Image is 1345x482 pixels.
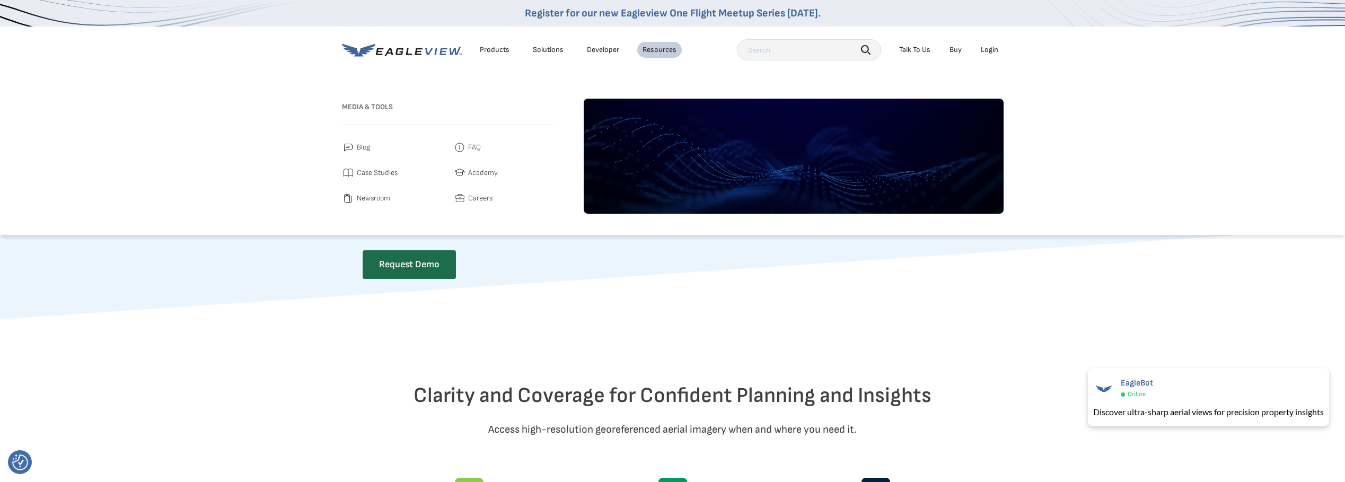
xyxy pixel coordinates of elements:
[342,192,355,205] img: newsroom.svg
[363,250,456,279] a: Request Demo
[363,421,983,438] p: Access high-resolution georeferenced aerial imagery when and where you need it.
[1128,390,1146,398] span: Online
[525,7,821,20] a: Register for our new Eagleview One Flight Meetup Series [DATE].
[453,192,554,205] a: Careers
[899,45,930,55] div: Talk To Us
[950,45,962,55] a: Buy
[357,192,390,205] span: Newsroom
[587,45,619,55] a: Developer
[1093,378,1114,399] img: EagleBot
[363,383,983,408] h2: Clarity and Coverage for Confident Planning and Insights
[12,454,28,470] button: Consent Preferences
[737,39,881,60] input: Search
[1121,378,1153,388] span: EagleBot
[1093,406,1324,418] div: Discover ultra-sharp aerial views for precision property insights
[342,192,443,205] a: Newsroom
[453,192,466,205] img: careers.svg
[453,166,466,179] img: academy.svg
[357,141,370,154] span: Blog
[453,166,554,179] a: Academy
[468,192,493,205] span: Careers
[533,45,564,55] div: Solutions
[342,166,355,179] img: case_studies.svg
[342,99,554,116] h3: Media & Tools
[468,166,498,179] span: Academy
[584,99,1004,214] img: default-image.webp
[480,45,509,55] div: Products
[342,141,443,154] a: Blog
[12,454,28,470] img: Revisit consent button
[453,141,466,154] img: faq.svg
[342,141,355,154] img: blog.svg
[643,45,676,55] div: Resources
[342,166,443,179] a: Case Studies
[981,45,998,55] div: Login
[357,166,398,179] span: Case Studies
[468,141,481,154] span: FAQ
[453,141,554,154] a: FAQ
